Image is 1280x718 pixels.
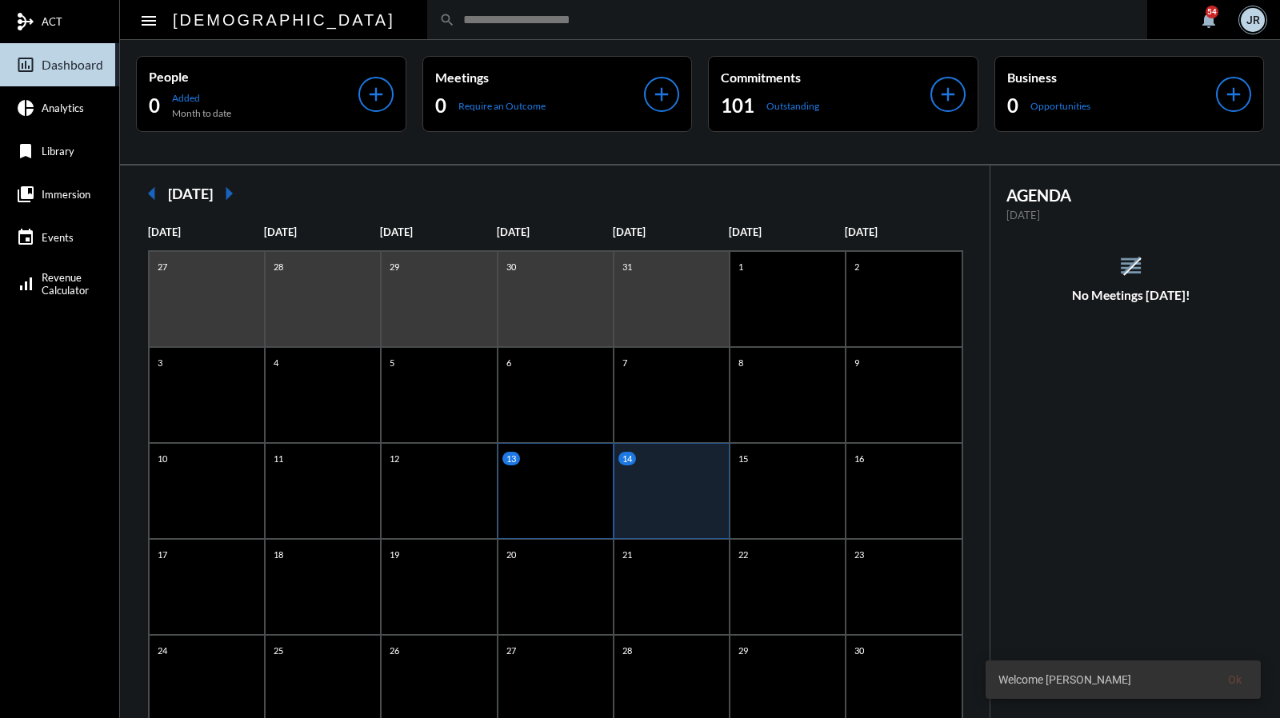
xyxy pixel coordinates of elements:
[850,548,868,561] p: 23
[42,102,84,114] span: Analytics
[133,4,165,36] button: Toggle sidenav
[721,70,930,85] p: Commitments
[16,274,35,293] mat-icon: signal_cellular_alt
[1222,83,1245,106] mat-icon: add
[386,644,403,657] p: 26
[1006,209,1257,221] p: [DATE]
[1007,70,1217,85] p: Business
[1199,10,1218,30] mat-icon: notifications
[172,107,231,119] p: Month to date
[734,356,747,369] p: 8
[618,548,636,561] p: 21
[386,548,403,561] p: 19
[154,644,171,657] p: 24
[502,644,520,657] p: 27
[850,452,868,465] p: 16
[1118,253,1144,279] mat-icon: reorder
[845,225,961,238] p: [DATE]
[154,452,171,465] p: 10
[1206,6,1218,18] div: 54
[173,7,395,33] h2: [DEMOGRAPHIC_DATA]
[435,93,446,118] h2: 0
[613,225,729,238] p: [DATE]
[439,12,455,28] mat-icon: search
[42,231,74,244] span: Events
[998,672,1131,688] span: Welcome [PERSON_NAME]
[435,70,645,85] p: Meetings
[270,452,287,465] p: 11
[168,185,213,202] h2: [DATE]
[721,93,754,118] h2: 101
[729,225,845,238] p: [DATE]
[497,225,613,238] p: [DATE]
[154,260,171,273] p: 27
[42,271,89,297] span: Revenue Calculator
[16,142,35,161] mat-icon: bookmark
[16,12,35,31] mat-icon: mediation
[365,83,387,106] mat-icon: add
[270,548,287,561] p: 18
[502,548,520,561] p: 20
[270,260,287,273] p: 28
[213,178,245,209] mat-icon: arrow_right
[380,225,496,238] p: [DATE]
[16,55,35,74] mat-icon: insert_chart_outlined
[618,644,636,657] p: 28
[618,452,636,465] p: 14
[386,356,398,369] p: 5
[850,356,863,369] p: 9
[618,260,636,273] p: 31
[990,288,1273,302] h5: No Meetings [DATE]!
[42,58,103,72] span: Dashboard
[42,15,62,28] span: ACT
[154,356,166,369] p: 3
[16,98,35,118] mat-icon: pie_chart
[42,188,90,201] span: Immersion
[148,225,264,238] p: [DATE]
[502,260,520,273] p: 30
[734,644,752,657] p: 29
[136,178,168,209] mat-icon: arrow_left
[850,644,868,657] p: 30
[734,260,747,273] p: 1
[42,145,74,158] span: Library
[16,228,35,247] mat-icon: event
[766,100,819,112] p: Outstanding
[1007,93,1018,118] h2: 0
[937,83,959,106] mat-icon: add
[172,92,231,104] p: Added
[270,356,282,369] p: 4
[502,356,515,369] p: 6
[650,83,673,106] mat-icon: add
[1228,673,1242,686] span: Ok
[618,356,631,369] p: 7
[270,644,287,657] p: 25
[458,100,546,112] p: Require an Outcome
[149,93,160,118] h2: 0
[1030,100,1090,112] p: Opportunities
[386,260,403,273] p: 29
[850,260,863,273] p: 2
[139,11,158,30] mat-icon: Side nav toggle icon
[1215,665,1254,694] button: Ok
[149,69,358,84] p: People
[1006,185,1257,205] h2: AGENDA
[734,548,752,561] p: 22
[734,452,752,465] p: 15
[264,225,380,238] p: [DATE]
[1241,8,1265,32] div: JR
[502,452,520,465] p: 13
[154,548,171,561] p: 17
[16,185,35,204] mat-icon: collections_bookmark
[386,452,403,465] p: 12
